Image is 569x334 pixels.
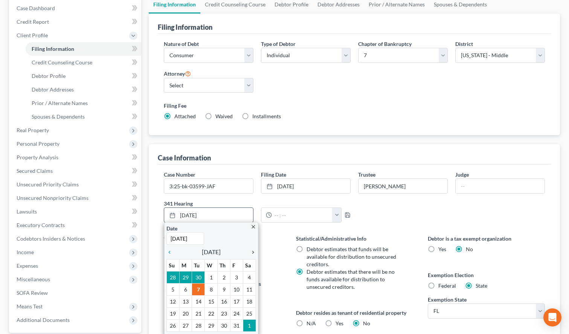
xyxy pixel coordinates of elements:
span: Lawsuits [17,208,37,215]
td: 6 [179,283,192,295]
i: chevron_left [166,249,176,255]
td: 1 [243,319,256,331]
div: Case Information [158,153,211,162]
label: 341 Hearing [160,200,354,207]
span: Means Test [17,303,43,310]
a: Debtor Addresses [26,83,141,96]
span: Spouses & Dependents [32,113,85,120]
th: Sa [243,259,256,271]
span: State [476,282,487,289]
th: F [230,259,243,271]
span: Credit Report [17,18,49,25]
td: 29 [205,319,218,331]
label: Debtor resides as tenant of residential property [296,309,413,317]
label: Version of legal data applied to case [164,235,281,244]
label: Debtor is a tax exempt organization [428,235,545,242]
span: Additional Documents [17,317,70,323]
label: Trustee [358,171,375,178]
span: Debtor Profile [32,73,66,79]
td: 5 [166,283,179,295]
span: Unsecured Priority Claims [17,181,79,188]
a: SOFA Review [11,286,141,300]
label: Attorney [164,69,191,78]
th: W [205,259,218,271]
span: Debtor estimates that funds will be available for distribution to unsecured creditors. [307,246,396,267]
span: SOFA Review [17,290,48,296]
td: 31 [230,319,243,331]
span: Debtor estimates that there will be no funds available for distribution to unsecured creditors. [307,268,395,290]
td: 16 [218,295,230,307]
td: 3 [230,271,243,283]
span: N/A [307,320,316,326]
label: District [455,40,473,48]
td: 12 [166,295,179,307]
a: Executory Contracts [11,218,141,232]
td: 8 [205,283,218,295]
a: Property Analysis [11,151,141,164]
span: Income [17,249,34,255]
a: close [250,222,256,231]
td: 27 [179,319,192,331]
span: Attached [174,113,196,119]
a: Prior / Alternate Names [26,96,141,110]
span: Yes [438,246,446,252]
td: 11 [243,283,256,295]
div: Filing Information [158,23,212,32]
label: Date [166,224,177,232]
input: -- [456,179,545,193]
td: 30 [192,271,205,283]
a: Secured Claims [11,164,141,178]
span: Client Profile [17,32,48,38]
td: 19 [166,307,179,319]
td: 21 [192,307,205,319]
td: 9 [218,283,230,295]
label: Type of Debtor [261,40,296,48]
span: Credit Counseling Course [32,59,92,66]
span: [DATE] [202,247,221,256]
span: Federal [438,282,456,289]
td: 29 [179,271,192,283]
span: Expenses [17,262,38,269]
label: Statistical/Administrative Info [296,235,413,242]
span: Executory Contracts [17,222,65,228]
th: Tu [192,259,205,271]
td: 18 [243,295,256,307]
a: Debtor Profile [26,69,141,83]
span: Waived [215,113,233,119]
td: 22 [205,307,218,319]
td: 26 [166,319,179,331]
a: Case Dashboard [11,2,141,15]
td: 4 [243,271,256,283]
span: No [363,320,370,326]
td: 28 [166,271,179,283]
a: Unsecured Priority Claims [11,178,141,191]
span: Personal Property [17,140,59,147]
td: 10 [230,283,243,295]
span: Case Dashboard [17,5,55,11]
label: Exemption State [428,296,467,303]
td: 25 [243,307,256,319]
td: 23 [218,307,230,319]
td: 13 [179,295,192,307]
td: 15 [205,295,218,307]
label: Judge [455,171,469,178]
td: 30 [218,319,230,331]
span: Secured Claims [17,168,53,174]
label: Nature of Debt [164,40,199,48]
input: Enter case number... [164,179,253,193]
label: Chapter of Bankruptcy [358,40,412,48]
a: [DATE] [164,208,253,222]
span: No [466,246,473,252]
label: Filing Fee [164,102,545,110]
a: Lawsuits [11,205,141,218]
span: Debtor Addresses [32,86,74,93]
a: Credit Report [11,15,141,29]
th: M [179,259,192,271]
a: chevron_right [246,247,256,256]
a: Credit Counseling Course [26,56,141,69]
a: chevron_left [166,247,176,256]
span: Installments [252,113,281,119]
span: Prior / Alternate Names [32,100,88,106]
span: Property Analysis [17,154,58,160]
a: Unsecured Nonpriority Claims [11,191,141,205]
